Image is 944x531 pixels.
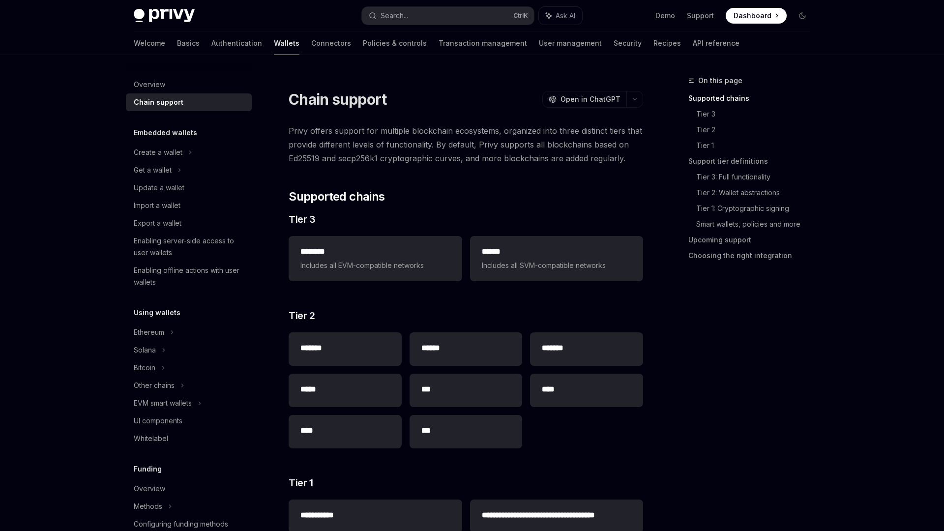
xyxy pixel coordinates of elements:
div: Search... [381,10,408,22]
span: Tier 1 [289,476,313,490]
div: Update a wallet [134,182,184,194]
div: Solana [134,344,156,356]
span: Includes all SVM-compatible networks [482,260,631,271]
h5: Funding [134,463,162,475]
div: Import a wallet [134,200,180,211]
span: On this page [698,75,742,87]
a: Overview [126,480,252,498]
div: Configuring funding methods [134,518,228,530]
button: Open in ChatGPT [542,91,626,108]
a: Transaction management [439,31,527,55]
a: Overview [126,76,252,93]
a: Policies & controls [363,31,427,55]
h5: Embedded wallets [134,127,197,139]
div: Overview [134,79,165,90]
a: Welcome [134,31,165,55]
a: Support tier definitions [688,153,818,169]
a: Update a wallet [126,179,252,197]
div: Enabling offline actions with user wallets [134,265,246,288]
button: Ask AI [539,7,582,25]
span: Ctrl K [513,12,528,20]
span: Includes all EVM-compatible networks [300,260,450,271]
a: Wallets [274,31,299,55]
div: Chain support [134,96,183,108]
a: Tier 1 [696,138,818,153]
span: Privy offers support for multiple blockchain ecosystems, organized into three distinct tiers that... [289,124,643,165]
a: Whitelabel [126,430,252,447]
a: Enabling offline actions with user wallets [126,262,252,291]
a: Support [687,11,714,21]
button: Toggle dark mode [795,8,810,24]
button: Search...CtrlK [362,7,534,25]
span: Open in ChatGPT [560,94,620,104]
a: Chain support [126,93,252,111]
a: UI components [126,412,252,430]
span: Dashboard [734,11,771,21]
a: Export a wallet [126,214,252,232]
a: Security [614,31,642,55]
div: UI components [134,415,182,427]
img: dark logo [134,9,195,23]
div: Overview [134,483,165,495]
div: Export a wallet [134,217,181,229]
a: Dashboard [726,8,787,24]
a: Tier 2: Wallet abstractions [696,185,818,201]
div: Get a wallet [134,164,172,176]
a: **** ***Includes all EVM-compatible networks [289,236,462,281]
a: Tier 1: Cryptographic signing [696,201,818,216]
a: Tier 3: Full functionality [696,169,818,185]
a: Demo [655,11,675,21]
div: Whitelabel [134,433,168,444]
a: Basics [177,31,200,55]
a: API reference [693,31,739,55]
a: **** *Includes all SVM-compatible networks [470,236,643,281]
div: Other chains [134,380,175,391]
a: Connectors [311,31,351,55]
a: User management [539,31,602,55]
h1: Chain support [289,90,386,108]
span: Supported chains [289,189,384,205]
div: Create a wallet [134,147,182,158]
a: Authentication [211,31,262,55]
a: Import a wallet [126,197,252,214]
a: Tier 2 [696,122,818,138]
a: Supported chains [688,90,818,106]
div: Ethereum [134,326,164,338]
a: Smart wallets, policies and more [696,216,818,232]
a: Enabling server-side access to user wallets [126,232,252,262]
span: Ask AI [556,11,575,21]
a: Choosing the right integration [688,248,818,264]
a: Recipes [653,31,681,55]
span: Tier 2 [289,309,315,323]
div: Bitcoin [134,362,155,374]
div: Enabling server-side access to user wallets [134,235,246,259]
div: Methods [134,501,162,512]
h5: Using wallets [134,307,180,319]
div: EVM smart wallets [134,397,192,409]
span: Tier 3 [289,212,315,226]
a: Upcoming support [688,232,818,248]
a: Tier 3 [696,106,818,122]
